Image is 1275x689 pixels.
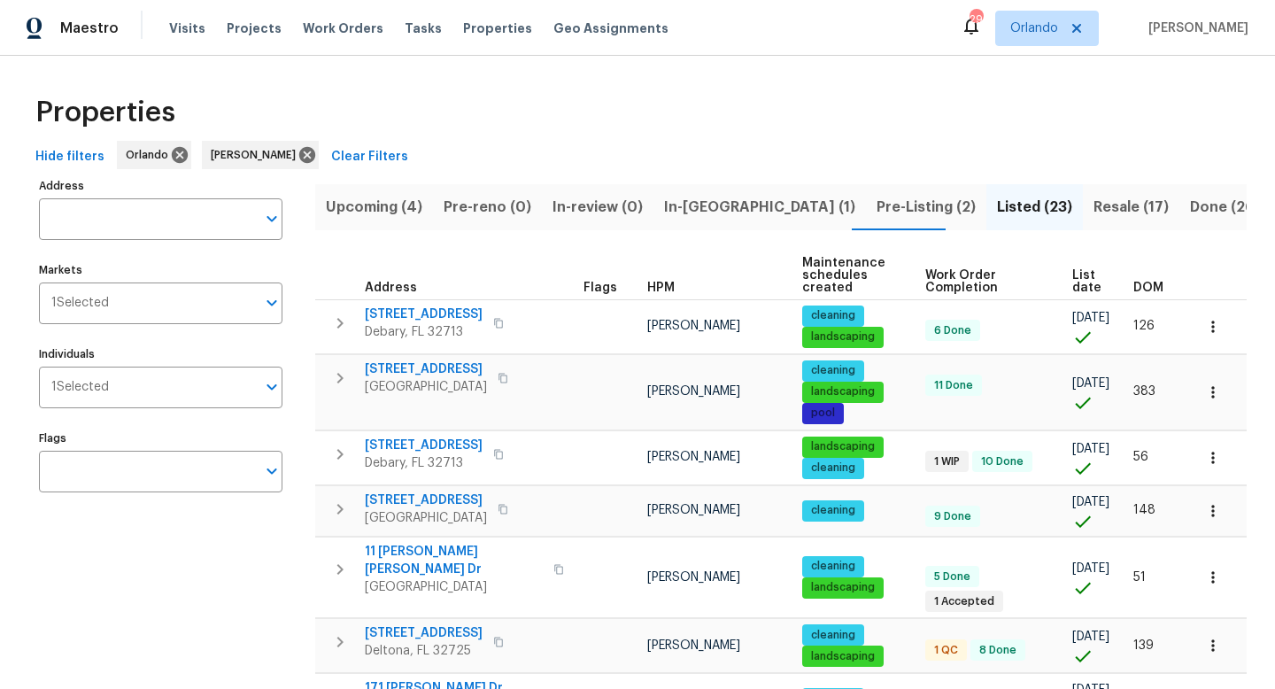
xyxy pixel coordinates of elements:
div: Orlando [117,141,191,169]
button: Open [259,375,284,399]
button: Open [259,459,284,484]
span: 8 Done [972,643,1024,658]
span: Address [365,282,417,294]
span: 1 Selected [51,296,109,311]
span: [STREET_ADDRESS] [365,624,483,642]
span: 1 QC [927,643,965,658]
span: [PERSON_NAME] [647,385,740,398]
span: HPM [647,282,675,294]
span: Projects [227,19,282,37]
span: landscaping [804,384,882,399]
span: 51 [1133,571,1146,584]
span: [STREET_ADDRESS] [365,306,483,323]
span: cleaning [804,461,862,476]
span: Maestro [60,19,119,37]
span: [DATE] [1072,312,1109,324]
span: 148 [1133,504,1155,516]
button: Open [259,290,284,315]
span: Upcoming (4) [326,195,422,220]
span: [PERSON_NAME] [647,504,740,516]
span: 1 Accepted [927,594,1001,609]
span: [GEOGRAPHIC_DATA] [365,509,487,527]
span: cleaning [804,363,862,378]
span: Done (262) [1190,195,1269,220]
span: cleaning [804,308,862,323]
span: 6 Done [927,323,978,338]
label: Individuals [39,349,282,360]
span: cleaning [804,559,862,574]
span: Deltona, FL 32725 [365,642,483,660]
span: 1 WIP [927,454,967,469]
span: 383 [1133,385,1155,398]
span: Tasks [405,22,442,35]
span: [GEOGRAPHIC_DATA] [365,378,487,396]
span: 139 [1133,639,1154,652]
span: Geo Assignments [553,19,668,37]
span: Flags [583,282,617,294]
span: [PERSON_NAME] [1141,19,1248,37]
div: 29 [970,11,982,28]
label: Flags [39,433,282,444]
span: Debary, FL 32713 [365,454,483,472]
span: Clear Filters [331,146,408,168]
span: 5 Done [927,569,977,584]
span: [DATE] [1072,562,1109,575]
label: Address [39,181,282,191]
span: Work Order Completion [925,269,1041,294]
button: Clear Filters [324,141,415,174]
span: Properties [35,104,175,121]
span: 10 Done [974,454,1031,469]
button: Open [259,206,284,231]
span: Visits [169,19,205,37]
span: [GEOGRAPHIC_DATA] [365,578,543,596]
span: pool [804,406,842,421]
span: Hide filters [35,146,104,168]
span: Pre-reno (0) [444,195,531,220]
span: [PERSON_NAME] [647,571,740,584]
span: [PERSON_NAME] [647,451,740,463]
span: [DATE] [1072,496,1109,508]
label: Markets [39,265,282,275]
span: In-review (0) [552,195,643,220]
div: [PERSON_NAME] [202,141,319,169]
span: 126 [1133,320,1155,332]
span: cleaning [804,628,862,643]
span: Properties [463,19,532,37]
span: [DATE] [1072,377,1109,390]
span: [STREET_ADDRESS] [365,492,487,509]
span: landscaping [804,580,882,595]
span: Resale (17) [1093,195,1169,220]
span: List date [1072,269,1103,294]
span: [DATE] [1072,631,1109,643]
span: [STREET_ADDRESS] [365,437,483,454]
span: [STREET_ADDRESS] [365,360,487,378]
span: landscaping [804,439,882,454]
span: [DATE] [1072,443,1109,455]
span: Listed (23) [997,195,1072,220]
span: [PERSON_NAME] [647,639,740,652]
span: [PERSON_NAME] [647,320,740,332]
span: Orlando [1010,19,1058,37]
span: Orlando [126,146,175,164]
span: 56 [1133,451,1148,463]
span: Work Orders [303,19,383,37]
span: Pre-Listing (2) [877,195,976,220]
span: Maintenance schedules created [802,257,896,294]
span: landscaping [804,329,882,344]
span: 9 Done [927,509,978,524]
button: Hide filters [28,141,112,174]
span: [PERSON_NAME] [211,146,303,164]
span: In-[GEOGRAPHIC_DATA] (1) [664,195,855,220]
span: landscaping [804,649,882,664]
span: DOM [1133,282,1163,294]
span: cleaning [804,503,862,518]
span: 11 [PERSON_NAME] [PERSON_NAME] Dr [365,543,543,578]
span: Debary, FL 32713 [365,323,483,341]
span: 11 Done [927,378,980,393]
span: 1 Selected [51,380,109,395]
